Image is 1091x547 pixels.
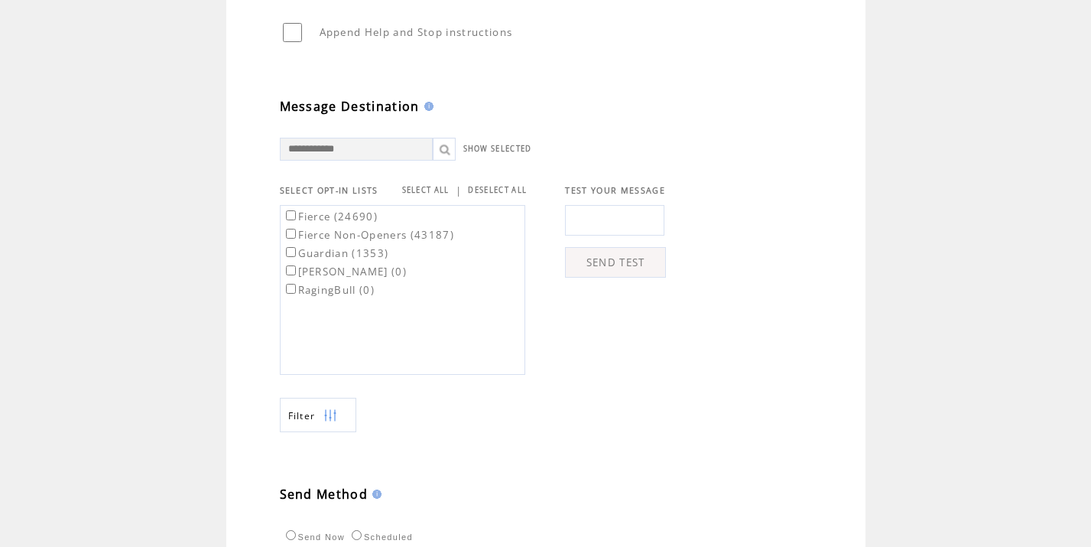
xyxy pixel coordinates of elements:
[283,283,375,297] label: RagingBull (0)
[288,409,316,422] span: Show filters
[463,144,532,154] a: SHOW SELECTED
[283,265,408,278] label: [PERSON_NAME] (0)
[280,185,378,196] span: SELECT OPT-IN LISTS
[286,284,296,294] input: RagingBull (0)
[286,229,296,239] input: Fierce Non-Openers (43187)
[286,210,296,220] input: Fierce (24690)
[286,265,296,275] input: [PERSON_NAME] (0)
[565,247,666,278] a: SEND TEST
[402,185,450,195] a: SELECT ALL
[320,25,513,39] span: Append Help and Stop instructions
[323,399,337,433] img: filters.png
[348,532,413,542] label: Scheduled
[368,490,382,499] img: help.gif
[352,530,362,540] input: Scheduled
[456,184,462,197] span: |
[286,530,296,540] input: Send Now
[282,532,345,542] label: Send Now
[468,185,527,195] a: DESELECT ALL
[283,246,389,260] label: Guardian (1353)
[283,210,378,223] label: Fierce (24690)
[280,398,356,432] a: Filter
[280,98,420,115] span: Message Destination
[420,102,433,111] img: help.gif
[280,486,369,503] span: Send Method
[286,247,296,257] input: Guardian (1353)
[565,185,665,196] span: TEST YOUR MESSAGE
[283,228,455,242] label: Fierce Non-Openers (43187)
